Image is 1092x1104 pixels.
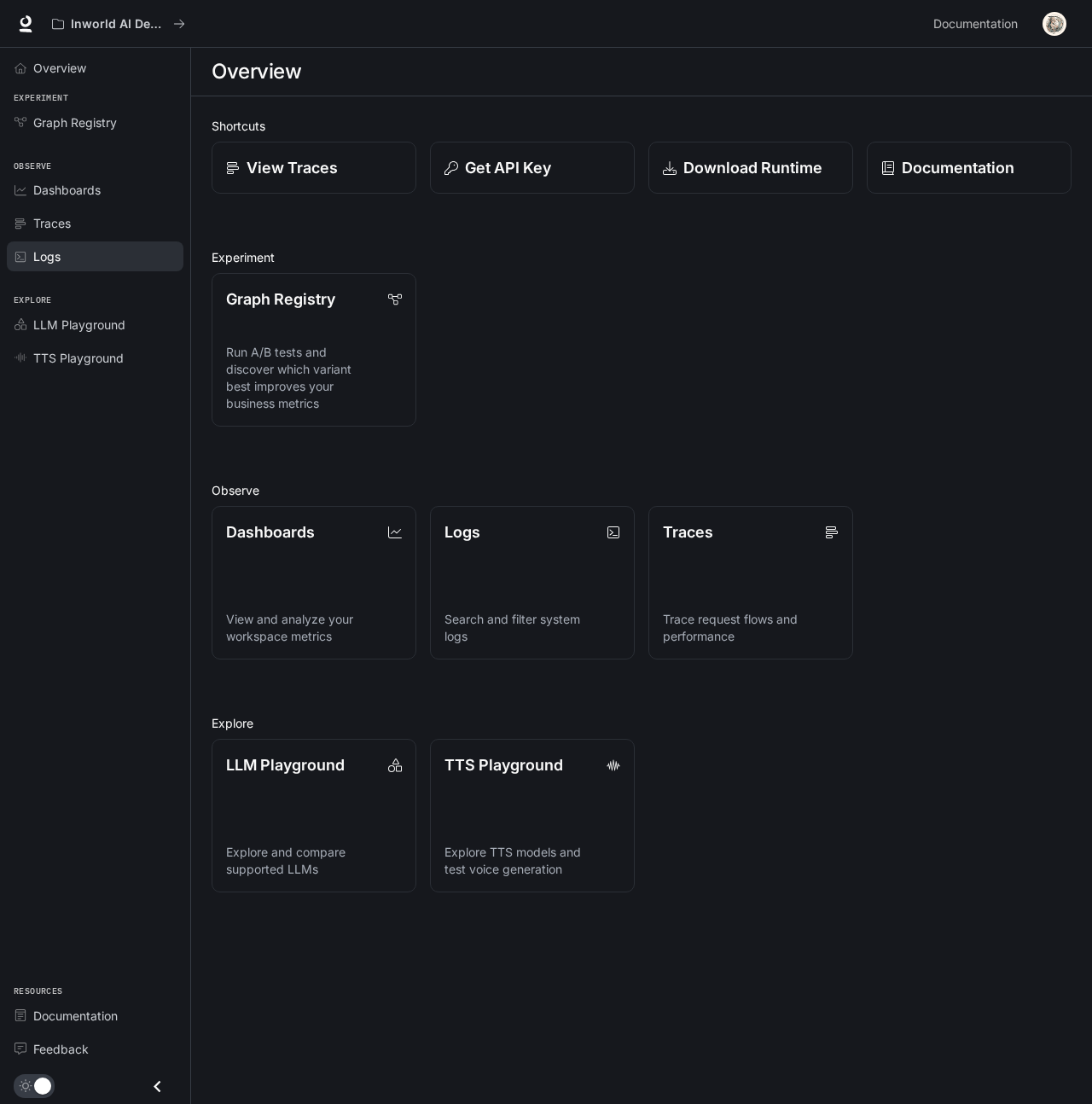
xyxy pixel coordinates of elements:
[430,506,635,659] a: LogsSearch and filter system logs
[444,753,563,776] p: TTS Playground
[44,7,193,41] button: All workspaces
[226,844,402,878] p: Explore and compare supported LLMs
[7,343,183,373] a: TTS Playground
[7,53,183,83] a: Overview
[212,55,301,89] h1: Overview
[212,714,1072,732] h2: Explore
[212,506,416,659] a: DashboardsView and analyze your workspace metrics
[212,481,1072,499] h2: Observe
[7,107,183,137] a: Graph Registry
[226,288,335,311] p: Graph Registry
[226,344,402,412] p: Run A/B tests and discover which variant best improves your business metrics
[33,1040,89,1058] span: Feedback
[1043,12,1066,36] img: User avatar
[7,175,183,205] a: Dashboards
[212,142,416,194] a: View Traces
[212,117,1072,135] h2: Shortcuts
[465,156,551,179] p: Get API Key
[444,611,620,645] p: Search and filter system logs
[7,1034,183,1064] a: Feedback
[212,248,1072,266] h2: Experiment
[430,739,635,892] a: TTS PlaygroundExplore TTS models and test voice generation
[226,520,315,543] p: Dashboards
[444,520,480,543] p: Logs
[933,14,1018,35] span: Documentation
[430,142,635,194] button: Get API Key
[444,844,620,878] p: Explore TTS models and test voice generation
[926,7,1031,41] a: Documentation
[648,142,853,194] a: Download Runtime
[33,181,101,199] span: Dashboards
[33,59,86,77] span: Overview
[7,310,183,340] a: LLM Playground
[648,506,853,659] a: TracesTrace request flows and performance
[663,520,713,543] p: Traces
[212,273,416,427] a: Graph RegistryRun A/B tests and discover which variant best improves your business metrics
[33,214,71,232] span: Traces
[226,753,345,776] p: LLM Playground
[7,1001,183,1031] a: Documentation
[34,1076,51,1095] span: Dark mode toggle
[33,349,124,367] span: TTS Playground
[867,142,1072,194] a: Documentation
[663,611,839,645] p: Trace request flows and performance
[247,156,338,179] p: View Traces
[212,739,416,892] a: LLM PlaygroundExplore and compare supported LLMs
[33,316,125,334] span: LLM Playground
[226,611,402,645] p: View and analyze your workspace metrics
[7,241,183,271] a: Logs
[33,113,117,131] span: Graph Registry
[138,1069,177,1104] button: Close drawer
[33,1007,118,1025] span: Documentation
[902,156,1014,179] p: Documentation
[7,208,183,238] a: Traces
[71,17,166,32] p: Inworld AI Demos
[683,156,822,179] p: Download Runtime
[33,247,61,265] span: Logs
[1037,7,1072,41] button: User avatar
